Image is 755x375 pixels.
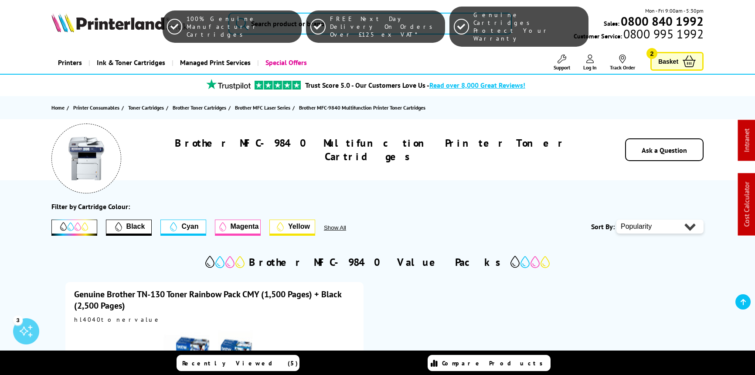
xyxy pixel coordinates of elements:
[554,64,570,71] span: Support
[173,103,228,112] a: Brother Toner Cartridges
[51,103,67,112] a: Home
[172,52,257,74] a: Managed Print Services
[128,103,166,112] a: Toner Cartridges
[428,355,551,371] a: Compare Products
[73,103,119,112] span: Printer Consumables
[288,223,310,231] span: Yellow
[187,15,297,38] span: 100% Genuine Manufacturer Cartridges
[305,81,525,89] a: Trust Score 5.0 - Our Customers Love Us -Read over 8,000 Great Reviews!
[299,104,425,111] span: Brother MFC-9840 Multifunction Printer Toner Cartridges
[324,224,370,231] button: Show All
[173,103,226,112] span: Brother Toner Cartridges
[742,129,751,152] a: Intranet
[215,220,261,236] button: Magenta
[642,146,687,155] a: Ask a Question
[51,52,88,74] a: Printers
[591,222,615,231] span: Sort By:
[269,220,315,236] button: Yellow
[610,55,635,71] a: Track Order
[74,316,354,323] div: hl4040tonervalue
[181,223,198,231] span: Cyan
[257,52,313,74] a: Special Offers
[650,52,704,71] a: Basket 2
[235,103,292,112] a: Brother MFC Laser Series
[429,81,525,89] span: Read over 8,000 Great Reviews!
[249,255,506,269] h2: Brother MFC-9840 Value Packs
[583,64,597,71] span: Log In
[177,355,299,371] a: Recently Viewed (5)
[554,55,570,71] a: Support
[658,55,678,67] span: Basket
[128,103,164,112] span: Toner Cartridges
[74,289,341,311] a: Genuine Brother TN-130 Toner Rainbow Pack CMY (1,500 Pages) + Black (2,500 Pages)
[255,81,301,89] img: trustpilot rating
[88,52,172,74] a: Ink & Toner Cartridges
[473,11,584,42] span: Genuine Cartridges Protect Your Warranty
[231,223,259,231] span: Magenta
[330,15,440,38] span: FREE Next Day Delivery On Orders Over £125 ex VAT*
[148,136,592,163] h1: Brother MFC-9840 Multifunction Printer Toner Cartridges
[126,223,145,231] span: Black
[13,315,23,325] div: 3
[583,55,597,71] a: Log In
[235,103,290,112] span: Brother MFC Laser Series
[202,79,255,90] img: trustpilot rating
[73,103,122,112] a: Printer Consumables
[97,52,165,74] span: Ink & Toner Cartridges
[160,220,206,236] button: Cyan
[51,202,130,211] div: Filter by Cartridge Colour:
[106,220,152,236] button: Filter by Black
[742,182,751,227] a: Cost Calculator
[182,359,298,367] span: Recently Viewed (5)
[65,137,108,180] img: Brother MFC-9840 Multifunction Printer Toner Cartridges
[442,359,548,367] span: Compare Products
[646,48,657,59] span: 2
